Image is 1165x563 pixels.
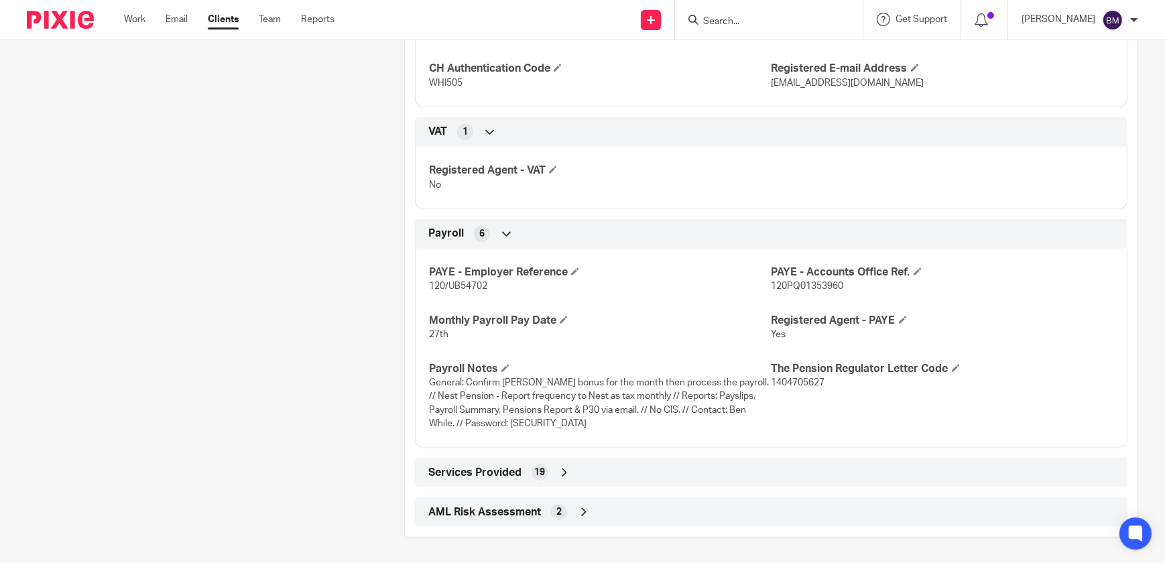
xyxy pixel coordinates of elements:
h4: CH Authentication Code [429,62,771,76]
span: Payroll [428,227,464,241]
h4: Monthly Payroll Pay Date [429,314,771,328]
span: 120PQ01353960 [772,281,844,291]
input: Search [702,16,822,28]
span: General: Confirm [PERSON_NAME] bonus for the month then process the payroll. // Nest Pension - Re... [429,378,769,428]
span: VAT [428,125,447,139]
a: Clients [208,13,239,26]
span: No [429,180,441,190]
a: Email [166,13,188,26]
h4: PAYE - Employer Reference [429,265,771,279]
h4: Registered E-mail Address [772,62,1113,76]
span: 2 [556,505,562,519]
a: Work [124,13,145,26]
span: 27th [429,330,448,339]
img: Pixie [27,11,94,29]
span: 1 [463,125,468,139]
h4: Payroll Notes [429,362,771,376]
span: 1404705627 [772,378,825,387]
a: Team [259,13,281,26]
h4: The Pension Regulator Letter Code [772,362,1113,376]
span: Get Support [896,15,947,24]
span: AML Risk Assessment [428,505,541,519]
span: WHI505 [429,78,463,88]
a: Reports [301,13,334,26]
h4: Registered Agent - VAT [429,164,771,178]
span: 120/UB54702 [429,281,487,291]
img: svg%3E [1102,9,1123,31]
h4: PAYE - Accounts Office Ref. [772,265,1113,279]
span: Yes [772,330,786,339]
p: [PERSON_NAME] [1022,13,1095,26]
span: [EMAIL_ADDRESS][DOMAIN_NAME] [772,78,924,88]
span: 6 [479,227,485,241]
span: Services Provided [428,466,522,480]
h4: Registered Agent - PAYE [772,314,1113,328]
span: 19 [534,466,545,479]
